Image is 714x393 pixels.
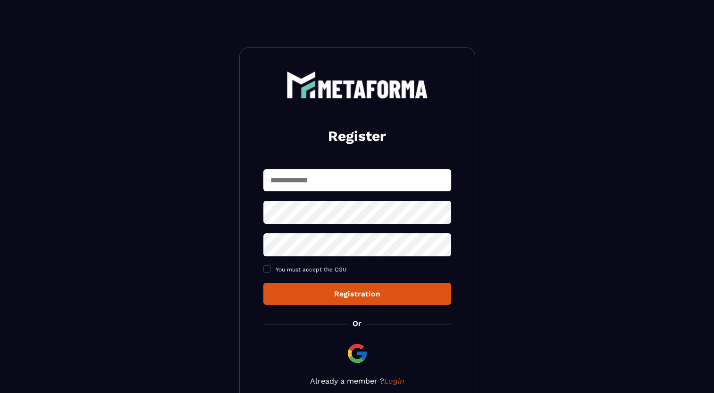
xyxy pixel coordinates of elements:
h2: Register [275,127,440,146]
p: Or [353,319,361,328]
button: Registration [263,283,451,305]
p: Already a member ? [263,377,451,385]
div: Registration [271,289,444,298]
span: You must accept the CGU [276,266,347,273]
img: logo [286,71,428,98]
a: Login [384,377,404,385]
a: logo [263,71,451,98]
img: google [346,342,369,365]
